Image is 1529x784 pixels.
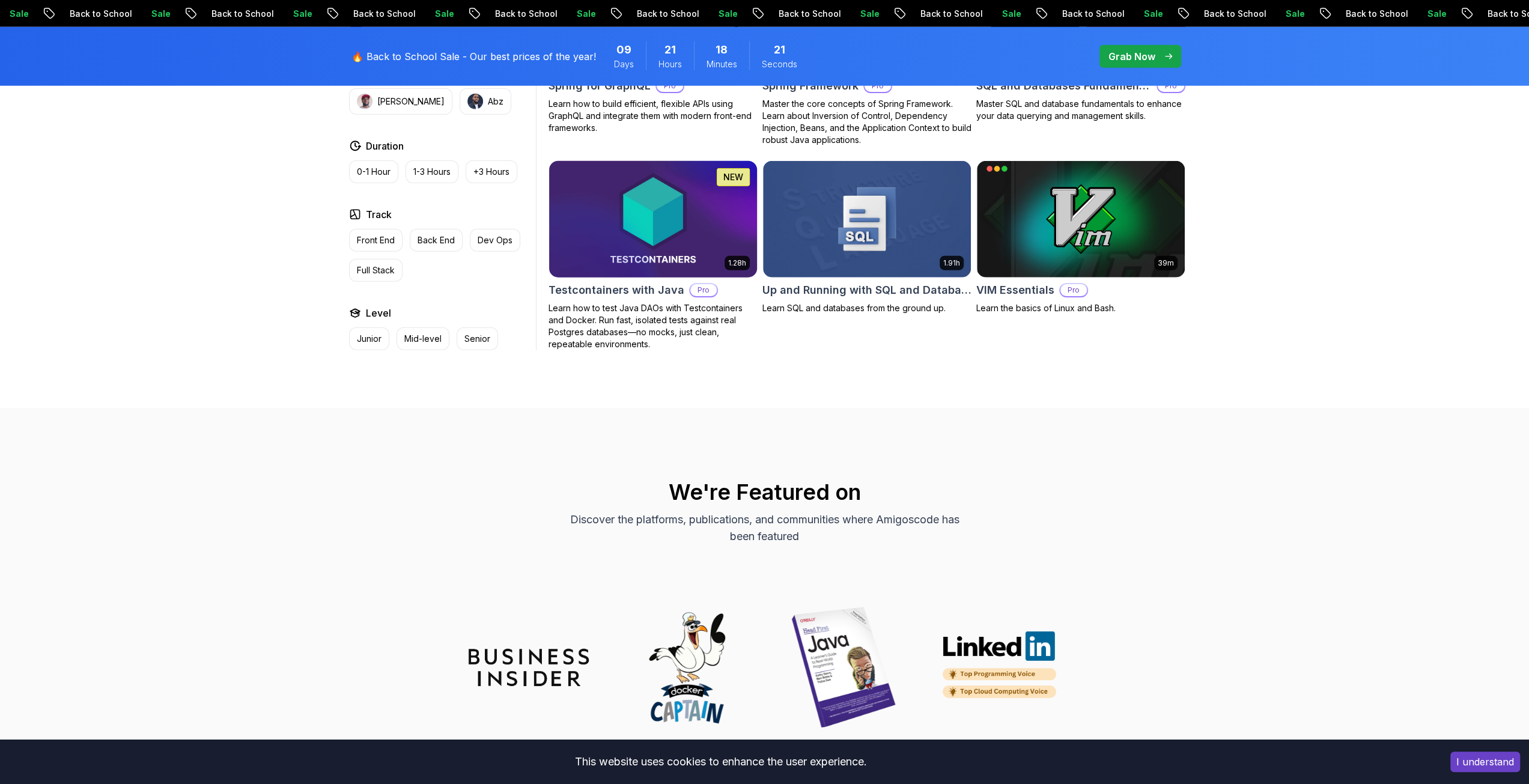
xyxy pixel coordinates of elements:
[469,649,589,686] img: partner_insider
[563,511,967,545] p: Discover the platforms, publications, and communities where Amigoscode has been featured
[707,58,737,70] span: Minutes
[716,41,728,58] span: 18 Minutes
[254,8,293,20] p: Sale
[976,282,1054,299] h2: VIM Essentials
[941,631,1061,705] img: partner_linkedin
[943,258,960,268] p: 1.91h
[1108,49,1155,64] p: Grab Now
[464,333,490,345] p: Senior
[740,8,821,20] p: Back to School
[349,229,403,252] button: Front End
[349,327,389,350] button: Junior
[1307,8,1388,20] p: Back to School
[658,58,682,70] span: Hours
[976,98,1185,122] p: Master SQL and database fundamentals to enhance your data querying and management skills.
[598,8,679,20] p: Back to School
[397,327,449,350] button: Mid-level
[406,160,458,183] button: 1-3 Hours
[357,264,395,276] p: Full Stack
[1450,752,1520,772] button: Accept cookies
[549,160,758,350] a: Testcontainers with Java card1.28hNEWTestcontainers with JavaProLearn how to test Java DAOs with ...
[1060,284,1087,296] p: Pro
[976,302,1185,314] p: Learn the basics of Linux and Bash.
[762,58,797,70] span: Seconds
[418,234,455,246] p: Back End
[690,284,717,296] p: Pro
[357,234,395,246] p: Front End
[349,88,452,115] button: instructor img[PERSON_NAME]
[549,282,684,299] h2: Testcontainers with Java
[366,139,404,153] h2: Duration
[357,94,372,109] img: instructor img
[396,8,434,20] p: Sale
[626,607,746,728] img: partner_docker
[549,77,651,94] h2: Spring for GraphQL
[549,302,758,350] p: Learn how to test Java DAOs with Testcontainers and Docker. Run fast, isolated tests against real...
[723,171,743,183] p: NEW
[357,333,381,345] p: Junior
[728,258,746,268] p: 1.28h
[865,80,891,92] p: Pro
[1388,8,1427,20] p: Sale
[976,77,1152,94] h2: SQL and Databases Fundamentals
[478,234,512,246] p: Dev Ops
[762,77,859,94] h2: Spring Framework
[977,161,1185,278] img: VIM Essentials card
[614,58,634,70] span: Days
[762,282,971,299] h2: Up and Running with SQL and Databases
[976,160,1185,314] a: VIM Essentials card39mVIM EssentialsProLearn the basics of Linux and Bash.
[366,306,391,320] h2: Level
[470,229,520,252] button: Dev Ops
[349,259,403,282] button: Full Stack
[1158,258,1174,268] p: 39m
[1023,8,1105,20] p: Back to School
[9,749,1432,775] div: This website uses cookies to enhance the user experience.
[664,41,676,58] span: 21 Hours
[1247,8,1285,20] p: Sale
[963,8,1002,20] p: Sale
[404,333,442,345] p: Mid-level
[657,80,683,92] p: Pro
[881,8,963,20] p: Back to School
[377,96,445,108] p: [PERSON_NAME]
[488,96,503,108] p: Abz
[460,88,511,115] button: instructor imgAbz
[457,327,498,350] button: Senior
[763,161,971,278] img: Up and Running with SQL and Databases card
[31,8,112,20] p: Back to School
[112,8,151,20] p: Sale
[774,41,785,58] span: 21 Seconds
[410,229,463,252] button: Back End
[349,160,398,183] button: 0-1 Hour
[679,8,718,20] p: Sale
[1165,8,1247,20] p: Back to School
[783,607,904,728] img: partner_java
[344,480,1185,504] h2: We're Featured on
[762,160,971,314] a: Up and Running with SQL and Databases card1.91hUp and Running with SQL and DatabasesLearn SQL and...
[762,98,971,146] p: Master the core concepts of Spring Framework. Learn about Inversion of Control, Dependency Inject...
[544,158,762,280] img: Testcontainers with Java card
[1105,8,1143,20] p: Sale
[1158,80,1184,92] p: Pro
[762,302,971,314] p: Learn SQL and databases from the ground up.
[366,207,392,222] h2: Track
[821,8,860,20] p: Sale
[616,41,631,58] span: 9 Days
[538,8,576,20] p: Sale
[456,8,538,20] p: Back to School
[413,166,451,178] p: 1-3 Hours
[351,49,596,64] p: 🔥 Back to School Sale - Our best prices of the year!
[549,98,758,134] p: Learn how to build efficient, flexible APIs using GraphQL and integrate them with modern front-en...
[467,94,483,109] img: instructor img
[314,8,396,20] p: Back to School
[473,166,509,178] p: +3 Hours
[466,160,517,183] button: +3 Hours
[357,166,391,178] p: 0-1 Hour
[172,8,254,20] p: Back to School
